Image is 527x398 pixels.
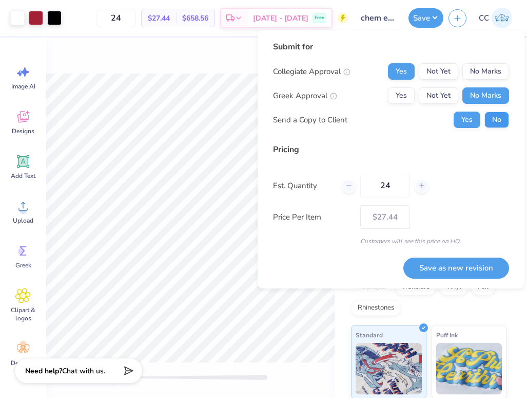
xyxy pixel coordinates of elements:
[492,8,512,28] img: Cori Cochran
[436,330,458,340] span: Puff Ink
[15,261,31,269] span: Greek
[479,12,489,24] span: CC
[11,82,35,91] span: Image AI
[25,366,62,376] strong: Need help?
[356,330,383,340] span: Standard
[403,258,509,279] button: Save as new revision
[273,180,334,192] label: Est. Quantity
[419,63,458,80] button: Not Yet
[353,8,403,28] input: Untitled Design
[273,41,509,53] div: Submit for
[273,143,509,156] div: Pricing
[408,8,443,28] button: Save
[484,112,509,128] button: No
[388,87,415,104] button: Yes
[360,174,410,197] input: – –
[6,306,40,322] span: Clipart & logos
[462,87,509,104] button: No Marks
[273,114,347,126] div: Send a Copy to Client
[11,172,35,180] span: Add Text
[436,343,502,394] img: Puff Ink
[474,8,517,28] a: CC
[315,14,324,22] span: Free
[273,66,350,78] div: Collegiate Approval
[11,359,35,367] span: Decorate
[13,216,33,225] span: Upload
[388,63,415,80] button: Yes
[273,211,353,223] label: Price Per Item
[148,13,170,24] span: $27.44
[273,90,337,102] div: Greek Approval
[454,112,480,128] button: Yes
[462,63,509,80] button: No Marks
[12,127,34,135] span: Designs
[356,343,422,394] img: Standard
[96,9,136,27] input: – –
[182,13,208,24] span: $658.56
[62,366,105,376] span: Chat with us.
[351,300,401,316] div: Rhinestones
[419,87,458,104] button: Not Yet
[273,237,509,246] div: Customers will see this price on HQ.
[253,13,308,24] span: [DATE] - [DATE]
